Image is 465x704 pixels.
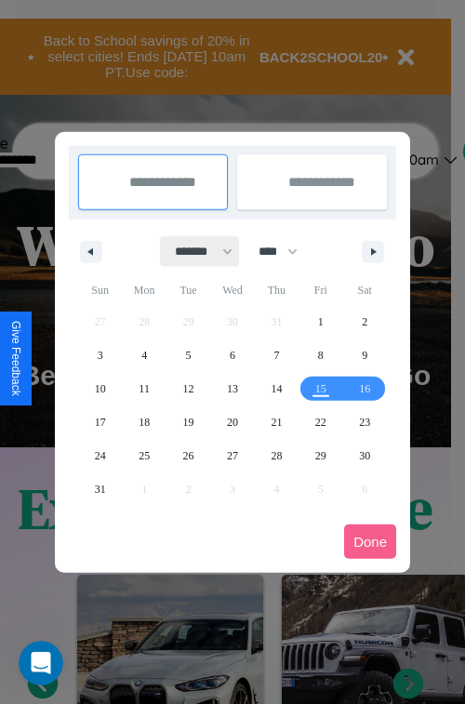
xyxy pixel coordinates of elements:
[343,339,387,372] button: 9
[343,305,387,339] button: 2
[122,372,166,405] button: 11
[166,339,210,372] button: 5
[9,321,22,396] div: Give Feedback
[318,305,324,339] span: 1
[95,472,106,506] span: 31
[78,339,122,372] button: 3
[299,275,342,305] span: Fri
[166,439,210,472] button: 26
[122,275,166,305] span: Mon
[344,525,396,559] button: Done
[299,439,342,472] button: 29
[255,439,299,472] button: 28
[95,439,106,472] span: 24
[299,372,342,405] button: 15
[95,405,106,439] span: 17
[78,275,122,305] span: Sun
[139,405,150,439] span: 18
[210,275,254,305] span: Wed
[315,372,326,405] span: 15
[141,339,147,372] span: 4
[98,339,103,372] span: 3
[359,439,370,472] span: 30
[122,405,166,439] button: 18
[122,339,166,372] button: 4
[362,339,367,372] span: 9
[343,405,387,439] button: 23
[318,339,324,372] span: 8
[255,275,299,305] span: Thu
[299,339,342,372] button: 8
[210,439,254,472] button: 27
[166,405,210,439] button: 19
[78,372,122,405] button: 10
[227,439,238,472] span: 27
[183,372,194,405] span: 12
[255,405,299,439] button: 21
[343,275,387,305] span: Sat
[227,372,238,405] span: 13
[183,405,194,439] span: 19
[186,339,192,372] span: 5
[271,372,282,405] span: 14
[78,439,122,472] button: 24
[271,439,282,472] span: 28
[343,439,387,472] button: 30
[255,339,299,372] button: 7
[78,405,122,439] button: 17
[315,439,326,472] span: 29
[210,339,254,372] button: 6
[273,339,279,372] span: 7
[271,405,282,439] span: 21
[359,405,370,439] span: 23
[183,439,194,472] span: 26
[362,305,367,339] span: 2
[230,339,235,372] span: 6
[227,405,238,439] span: 20
[359,372,370,405] span: 16
[255,372,299,405] button: 14
[139,439,150,472] span: 25
[210,405,254,439] button: 20
[19,641,63,685] iframe: Intercom live chat
[343,372,387,405] button: 16
[166,372,210,405] button: 12
[78,472,122,506] button: 31
[315,405,326,439] span: 22
[122,439,166,472] button: 25
[299,305,342,339] button: 1
[166,275,210,305] span: Tue
[210,372,254,405] button: 13
[139,372,150,405] span: 11
[299,405,342,439] button: 22
[95,372,106,405] span: 10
